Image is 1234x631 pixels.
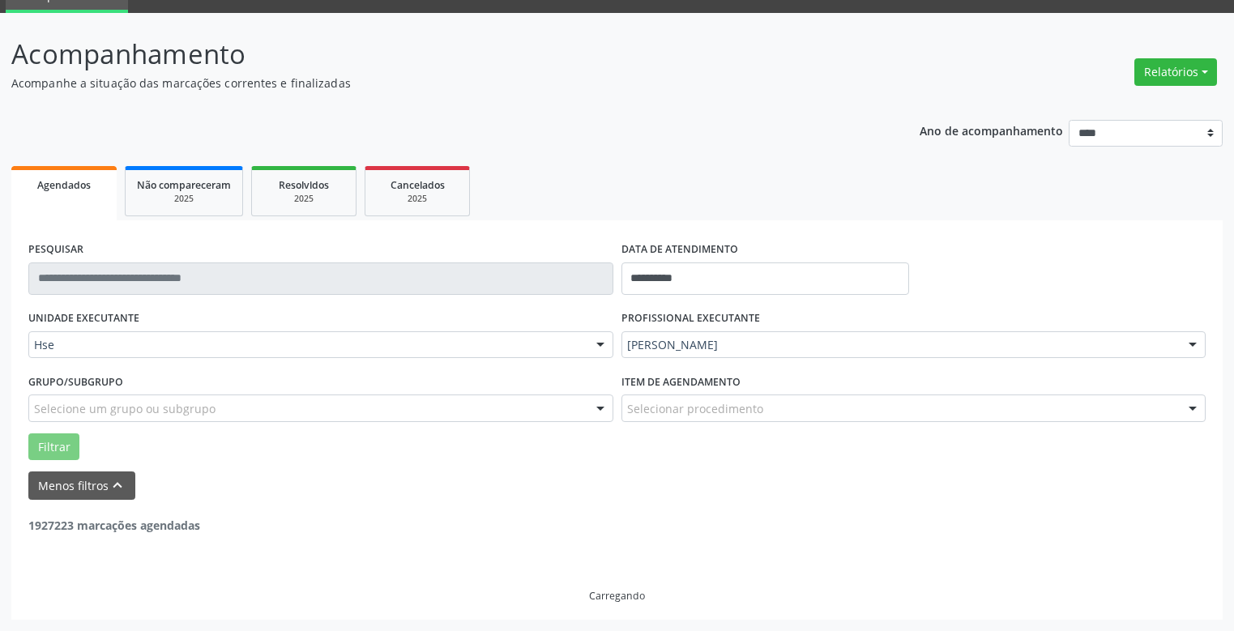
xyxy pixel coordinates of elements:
[621,237,738,262] label: DATA DE ATENDIMENTO
[11,75,860,92] p: Acompanhe a situação das marcações correntes e finalizadas
[1134,58,1217,86] button: Relatórios
[11,34,860,75] p: Acompanhamento
[589,589,645,603] div: Carregando
[920,120,1063,140] p: Ano de acompanhamento
[28,369,123,394] label: Grupo/Subgrupo
[377,193,458,205] div: 2025
[28,471,135,500] button: Menos filtroskeyboard_arrow_up
[263,193,344,205] div: 2025
[627,400,763,417] span: Selecionar procedimento
[28,433,79,461] button: Filtrar
[37,178,91,192] span: Agendados
[34,337,580,353] span: Hse
[28,237,83,262] label: PESQUISAR
[279,178,329,192] span: Resolvidos
[627,337,1173,353] span: [PERSON_NAME]
[391,178,445,192] span: Cancelados
[137,193,231,205] div: 2025
[621,306,760,331] label: PROFISSIONAL EXECUTANTE
[109,476,126,494] i: keyboard_arrow_up
[28,518,200,533] strong: 1927223 marcações agendadas
[28,306,139,331] label: UNIDADE EXECUTANTE
[137,178,231,192] span: Não compareceram
[34,400,216,417] span: Selecione um grupo ou subgrupo
[621,369,741,394] label: Item de agendamento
